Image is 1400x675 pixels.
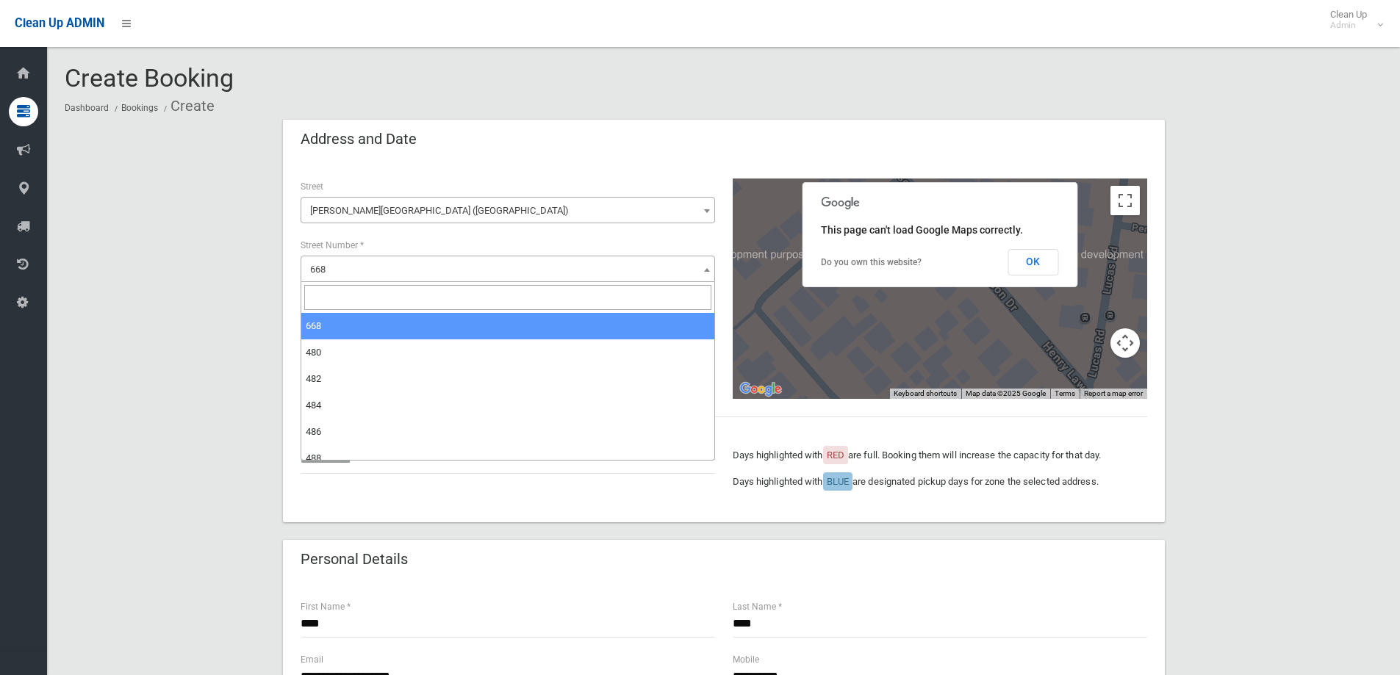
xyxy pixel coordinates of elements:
[304,259,711,280] span: 668
[821,224,1023,236] span: This page can't load Google Maps correctly.
[65,103,109,113] a: Dashboard
[1084,389,1143,397] a: Report a map error
[283,125,434,154] header: Address and Date
[306,347,321,358] span: 480
[301,256,715,282] span: 668
[306,320,321,331] span: 668
[310,264,326,275] span: 668
[1110,186,1140,215] button: Toggle fullscreen view
[301,197,715,223] span: Henry Lawson Drive (EAST HILLS 2213)
[966,389,1046,397] span: Map data ©2025 Google
[821,257,922,267] a: Do you own this website?
[306,373,321,384] span: 482
[1330,20,1367,31] small: Admin
[65,63,234,93] span: Create Booking
[1008,249,1058,275] button: OK
[1055,389,1075,397] a: Terms (opens in new tab)
[304,201,711,221] span: Henry Lawson Drive (EAST HILLS 2213)
[306,452,321,463] span: 488
[306,426,321,437] span: 486
[733,473,1147,491] p: Days highlighted with are designated pickup days for zone the selected address.
[1110,328,1140,358] button: Map camera controls
[306,400,321,411] span: 484
[1323,9,1382,31] span: Clean Up
[160,93,215,120] li: Create
[736,380,785,399] a: Open this area in Google Maps (opens a new window)
[736,380,785,399] img: Google
[121,103,158,113] a: Bookings
[15,16,104,30] span: Clean Up ADMIN
[733,447,1147,464] p: Days highlighted with are full. Booking them will increase the capacity for that day.
[827,476,849,487] span: BLUE
[827,450,844,461] span: RED
[283,545,426,574] header: Personal Details
[894,389,957,399] button: Keyboard shortcuts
